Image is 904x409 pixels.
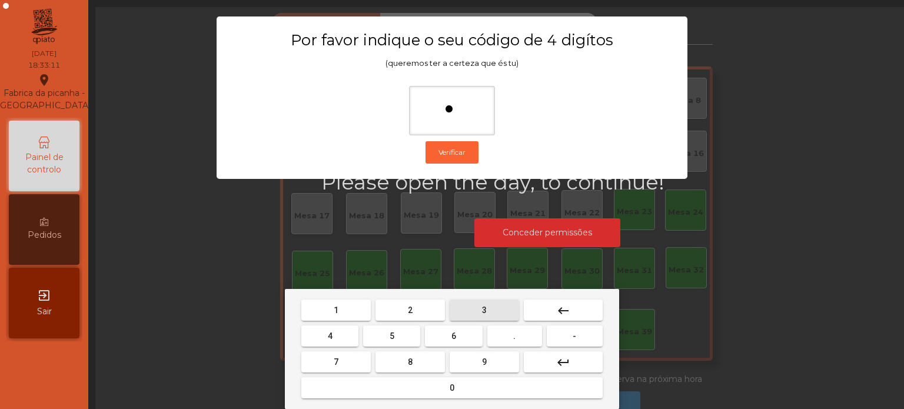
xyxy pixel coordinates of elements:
[547,325,603,347] button: -
[240,31,664,49] h3: Por favor indique o seu código de 4 digítos
[301,351,371,373] button: 7
[450,383,454,393] span: 0
[328,331,333,341] span: 4
[482,305,487,315] span: 3
[451,331,456,341] span: 6
[301,300,371,321] button: 1
[334,305,338,315] span: 1
[334,357,338,367] span: 7
[450,300,519,321] button: 3
[390,331,394,341] span: 5
[556,304,570,318] mat-icon: keyboard_backspace
[426,141,478,164] button: Verificar
[408,305,413,315] span: 2
[513,331,516,341] span: .
[375,351,445,373] button: 8
[573,331,576,341] span: -
[425,325,482,347] button: 6
[482,357,487,367] span: 9
[450,351,519,373] button: 9
[363,325,420,347] button: 5
[487,325,542,347] button: .
[375,300,445,321] button: 2
[556,355,570,370] mat-icon: keyboard_return
[301,377,603,398] button: 0
[385,59,519,68] span: (queremos ter a certeza que és tu)
[301,325,358,347] button: 4
[408,357,413,367] span: 8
